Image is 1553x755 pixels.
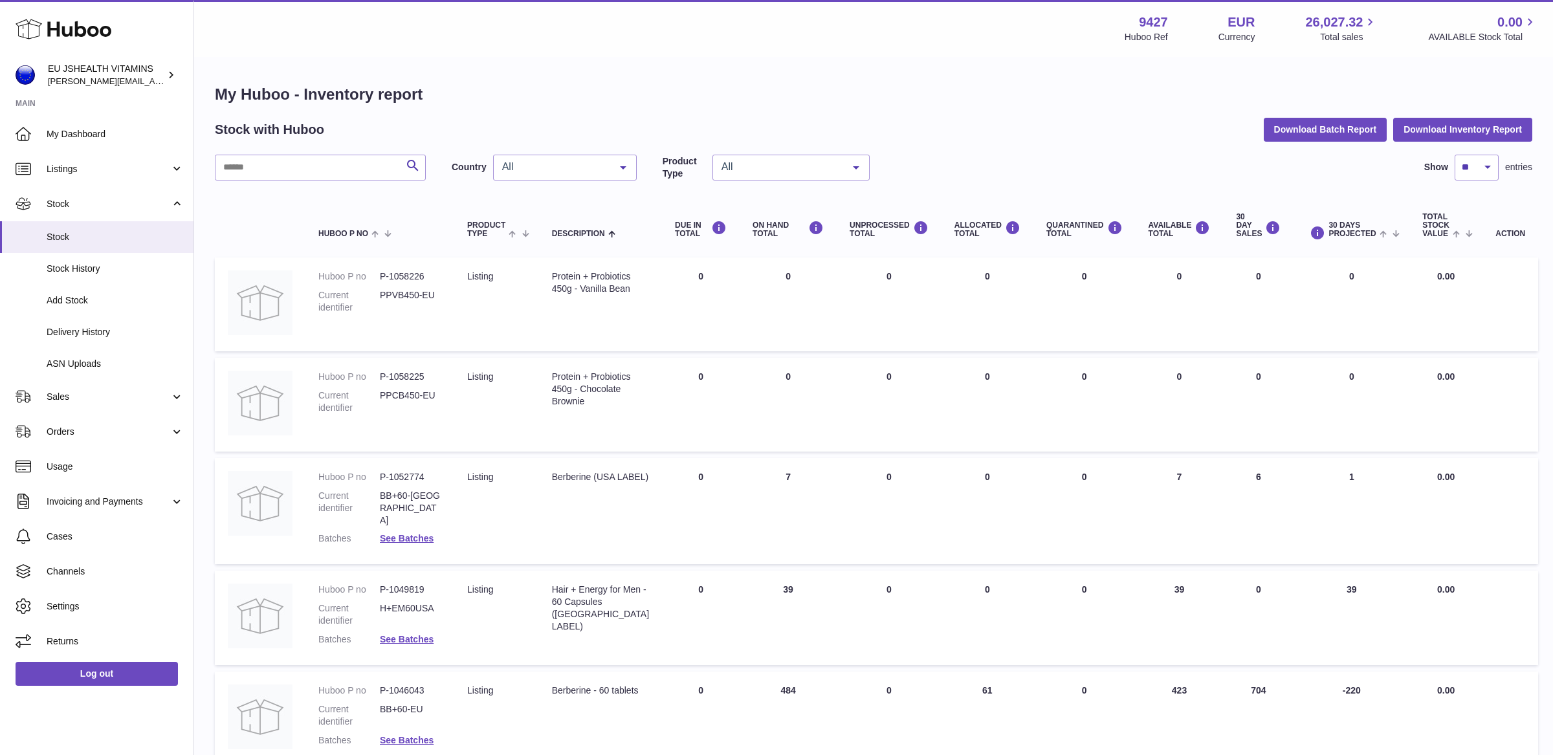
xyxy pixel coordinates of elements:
strong: EUR [1228,14,1255,31]
button: Download Inventory Report [1393,118,1532,141]
span: Invoicing and Payments [47,496,170,508]
img: product image [228,471,292,536]
span: 0.00 [1437,472,1455,482]
div: Berberine (USA LABEL) [552,471,649,483]
span: 0.00 [1437,584,1455,595]
td: 0 [1294,257,1409,351]
dt: Current identifier [318,389,380,414]
td: 0 [662,458,740,564]
span: 0 [1082,685,1087,695]
td: 0 [1136,257,1224,351]
a: See Batches [380,533,434,543]
span: listing [467,371,493,382]
span: Stock [47,231,184,243]
dt: Batches [318,532,380,545]
span: 26,027.32 [1305,14,1363,31]
a: See Batches [380,634,434,644]
div: ON HAND Total [753,221,824,238]
dd: P-1049819 [380,584,441,596]
div: QUARANTINED Total [1046,221,1123,238]
span: 0 [1082,371,1087,382]
a: 0.00 AVAILABLE Stock Total [1428,14,1537,43]
img: product image [228,684,292,749]
span: entries [1505,161,1532,173]
dt: Current identifier [318,490,380,527]
a: See Batches [380,735,434,745]
div: AVAILABLE Total [1149,221,1211,238]
td: 0 [662,358,740,452]
span: [PERSON_NAME][EMAIL_ADDRESS][DOMAIN_NAME] [48,76,259,86]
span: Delivery History [47,326,184,338]
h1: My Huboo - Inventory report [215,84,1532,105]
dd: P-1058226 [380,270,441,283]
td: 0 [1136,358,1224,452]
a: 26,027.32 Total sales [1305,14,1378,43]
td: 0 [1294,358,1409,452]
dt: Batches [318,633,380,646]
button: Download Batch Report [1264,118,1387,141]
span: listing [467,271,493,281]
span: Total sales [1320,31,1378,43]
td: 0 [942,257,1033,351]
span: Stock [47,198,170,210]
dd: P-1058225 [380,371,441,383]
span: My Dashboard [47,128,184,140]
span: 0.00 [1497,14,1523,31]
span: Description [552,230,605,238]
div: ALLOCATED Total [954,221,1020,238]
dt: Current identifier [318,289,380,314]
td: 7 [1136,458,1224,564]
span: 0.00 [1437,685,1455,695]
dt: Batches [318,734,380,747]
span: Stock History [47,263,184,275]
dt: Huboo P no [318,471,380,483]
td: 0 [942,458,1033,564]
td: 0 [740,257,837,351]
div: Hair + Energy for Men - 60 Capsules ([GEOGRAPHIC_DATA] LABEL) [552,584,649,633]
span: 0 [1082,271,1087,281]
dd: PPCB450-EU [380,389,441,414]
td: 0 [1223,571,1294,665]
span: Usage [47,461,184,473]
div: EU JSHEALTH VITAMINS [48,63,164,87]
span: listing [467,685,493,695]
label: Product Type [663,155,706,180]
span: Settings [47,600,184,613]
td: 6 [1223,458,1294,564]
span: Orders [47,426,170,438]
div: Berberine - 60 tablets [552,684,649,697]
span: Huboo P no [318,230,368,238]
dt: Huboo P no [318,371,380,383]
img: product image [228,270,292,335]
dd: PPVB450-EU [380,289,441,314]
span: 0 [1082,472,1087,482]
dt: Current identifier [318,703,380,728]
dt: Huboo P no [318,584,380,596]
div: Protein + Probiotics 450g - Vanilla Bean [552,270,649,295]
div: UNPROCESSED Total [850,221,929,238]
dd: H+EM60USA [380,602,441,627]
dd: BB+60-EU [380,703,441,728]
div: Currency [1218,31,1255,43]
div: DUE IN TOTAL [675,221,727,238]
span: Sales [47,391,170,403]
span: Total stock value [1422,213,1449,239]
span: Channels [47,565,184,578]
td: 39 [1294,571,1409,665]
dt: Current identifier [318,602,380,627]
span: Listings [47,163,170,175]
td: 0 [1223,358,1294,452]
span: 0 [1082,584,1087,595]
div: 30 DAY SALES [1236,213,1281,239]
span: listing [467,584,493,595]
dt: Huboo P no [318,684,380,697]
td: 0 [837,257,942,351]
dd: P-1046043 [380,684,441,697]
td: 0 [662,257,740,351]
td: 1 [1294,458,1409,564]
span: All [499,160,610,173]
label: Show [1424,161,1448,173]
span: AVAILABLE Stock Total [1428,31,1537,43]
td: 0 [837,358,942,452]
td: 0 [662,571,740,665]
